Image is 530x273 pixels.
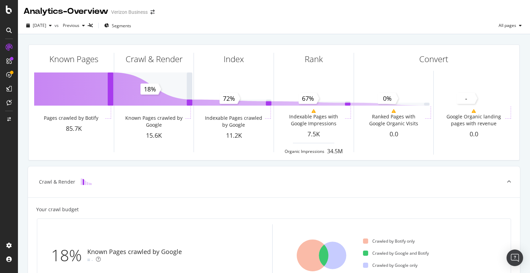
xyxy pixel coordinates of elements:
div: 18% [51,244,87,267]
button: [DATE] [23,20,55,31]
div: Your crawl budget [36,206,79,213]
div: Indexable Pages with Google Impressions [284,113,344,127]
span: Previous [60,22,79,28]
div: 34.5M [327,147,343,155]
span: vs [55,22,60,28]
div: Known Pages crawled by Google [87,247,182,256]
div: Known Pages [49,53,98,65]
div: Rank [305,53,323,65]
span: All pages [496,22,516,28]
div: Crawl & Render [126,53,183,65]
div: Known Pages crawled by Google [124,115,184,128]
button: All pages [496,20,524,31]
div: Crawl & Render [39,178,75,185]
span: Segments [112,23,131,29]
div: 7.5K [274,130,354,139]
div: Pages crawled by Botify [44,115,98,121]
div: Crawled by Botify only [363,238,415,244]
img: block-icon [81,178,92,185]
div: - [91,256,93,263]
button: Segments [101,20,134,31]
div: 15.6K [114,131,194,140]
div: Crawled by Google only [363,262,418,268]
div: Analytics - Overview [23,6,108,17]
img: Equal [87,259,90,261]
span: 2025 Aug. 26th [33,22,46,28]
div: 85.7K [34,124,114,133]
div: arrow-right-arrow-left [150,10,155,14]
div: 11.2K [194,131,274,140]
div: Index [224,53,244,65]
div: Indexable Pages crawled by Google [204,115,264,128]
div: Open Intercom Messenger [507,250,523,266]
button: Previous [60,20,88,31]
div: Crawled by Google and Botify [363,250,429,256]
div: Verizon Business [111,9,148,16]
div: Organic Impressions [285,148,324,154]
